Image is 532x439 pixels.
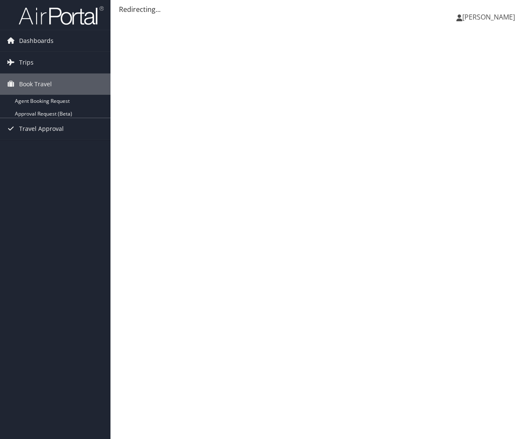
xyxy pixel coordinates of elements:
[456,4,524,30] a: [PERSON_NAME]
[19,30,54,51] span: Dashboards
[19,118,64,139] span: Travel Approval
[119,4,524,14] div: Redirecting...
[19,74,52,95] span: Book Travel
[462,12,515,22] span: [PERSON_NAME]
[19,6,104,25] img: airportal-logo.png
[19,52,34,73] span: Trips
